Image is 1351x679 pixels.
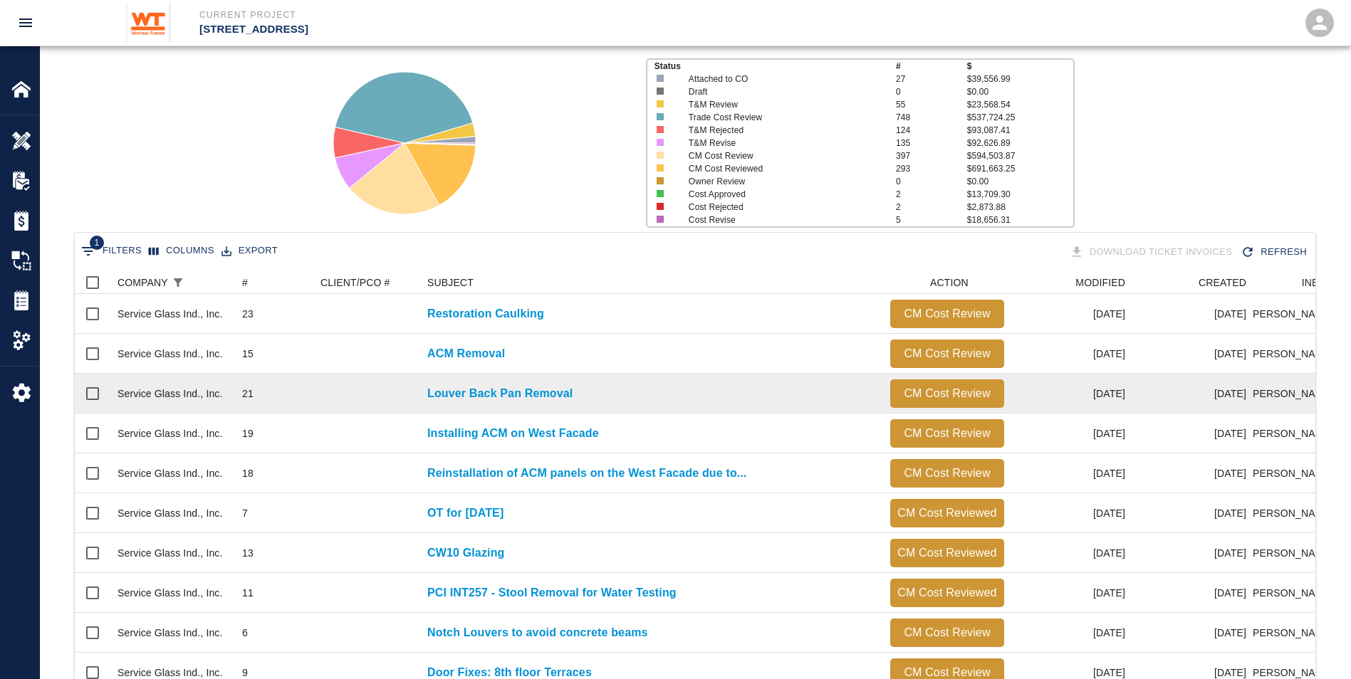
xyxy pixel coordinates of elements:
[118,307,223,321] div: Service Glass Ind., Inc.
[242,546,254,560] div: 13
[967,98,1074,111] p: $23,568.54
[967,124,1074,137] p: $93,087.41
[896,162,967,175] p: 293
[1132,493,1253,533] div: [DATE]
[689,188,875,201] p: Cost Approved
[967,111,1074,124] p: $537,724.25
[896,111,967,124] p: 748
[199,9,753,21] p: Current Project
[242,426,254,441] div: 19
[1132,573,1253,613] div: [DATE]
[242,307,254,321] div: 23
[689,201,875,214] p: Cost Rejected
[896,175,967,188] p: 0
[420,271,883,294] div: SUBJECT
[896,214,967,226] p: 5
[967,162,1074,175] p: $691,663.25
[1011,334,1132,374] div: [DATE]
[896,60,967,73] p: #
[118,426,223,441] div: Service Glass Ind., Inc.
[427,505,504,522] a: OT for [DATE]
[313,271,420,294] div: CLIENT/PCO #
[1011,573,1132,613] div: [DATE]
[967,137,1074,149] p: $92,626.89
[896,188,967,201] p: 2
[967,214,1074,226] p: $18,656.31
[1253,414,1340,453] div: [PERSON_NAME]
[689,214,875,226] p: Cost Revise
[1253,374,1340,414] div: [PERSON_NAME]
[689,111,875,124] p: Trade Cost Review
[118,271,168,294] div: COMPANY
[168,273,188,293] div: 1 active filter
[967,188,1074,201] p: $13,709.30
[1280,611,1351,679] iframe: Chat Widget
[1132,294,1253,334] div: [DATE]
[110,271,235,294] div: COMPANY
[967,175,1074,188] p: $0.00
[896,124,967,137] p: 124
[967,73,1074,85] p: $39,556.99
[896,544,998,562] p: CM Cost Reviewed
[242,586,254,600] div: 11
[1253,533,1340,573] div: [PERSON_NAME]
[427,385,573,402] a: Louver Back Pan Removal
[118,347,223,361] div: Service Glass Ind., Inc.
[1253,493,1340,533] div: [PERSON_NAME]
[654,60,896,73] p: Status
[1253,453,1340,493] div: [PERSON_NAME]
[689,162,875,175] p: CM Cost Reviewed
[967,201,1074,214] p: $2,873.88
[896,305,998,322] p: CM Cost Review
[689,124,875,137] p: T&M Rejected
[168,273,188,293] button: Show filters
[9,6,43,40] button: open drawer
[1132,414,1253,453] div: [DATE]
[967,85,1074,98] p: $0.00
[1132,374,1253,414] div: [DATE]
[1253,613,1340,653] div: [PERSON_NAME]
[896,137,967,149] p: 135
[118,386,223,401] div: Service Glass Ind., Inc.
[78,240,145,263] button: Show filters
[967,60,1074,73] p: $
[930,271,969,294] div: ACTION
[427,584,677,601] a: PCI INT257 - Stool Removal for Water Testing
[427,624,648,641] a: Notch Louvers to avoid concrete beams
[320,271,390,294] div: CLIENT/PCO #
[118,586,223,600] div: Service Glass Ind., Inc.
[242,386,254,401] div: 21
[242,626,248,640] div: 6
[896,73,967,85] p: 27
[1302,271,1333,294] div: INBOX
[90,236,104,250] span: 1
[242,506,248,520] div: 7
[145,240,218,262] button: Select columns
[1253,294,1340,334] div: [PERSON_NAME]
[1011,294,1132,334] div: [DATE]
[427,544,504,562] a: CW10 Glazing
[1011,493,1132,533] div: [DATE]
[896,98,967,111] p: 55
[689,73,875,85] p: Attached to CO
[1132,453,1253,493] div: [DATE]
[218,240,281,262] button: Export
[1253,271,1340,294] div: INBOX
[1011,533,1132,573] div: [DATE]
[199,21,753,38] p: [STREET_ADDRESS]
[1132,271,1253,294] div: CREATED
[242,466,254,480] div: 18
[689,149,875,162] p: CM Cost Review
[118,466,223,480] div: Service Glass Ind., Inc.
[427,465,747,482] a: Reinstallation of ACM panels on the West Facade due to...
[896,345,998,362] p: CM Cost Review
[427,425,599,442] a: Installing ACM on West Facade
[118,626,223,640] div: Service Glass Ind., Inc.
